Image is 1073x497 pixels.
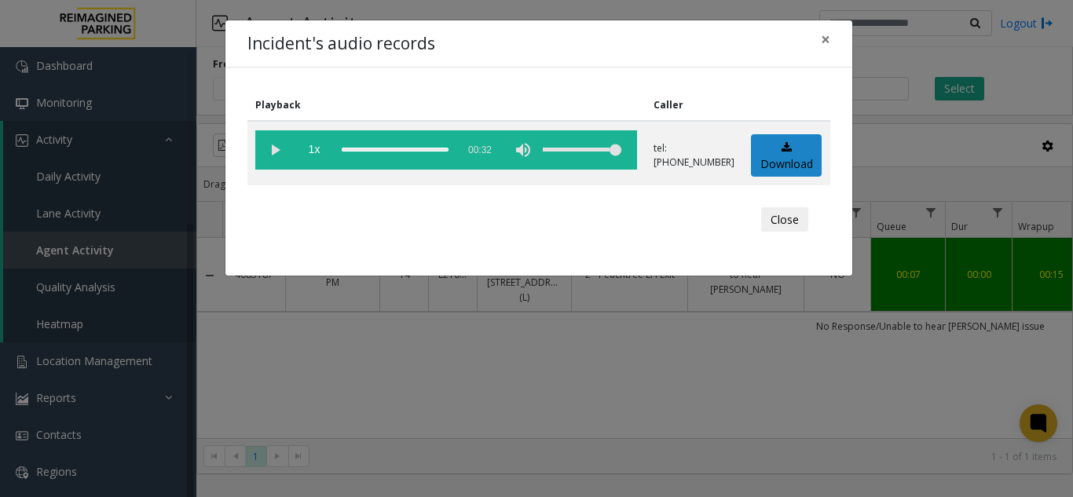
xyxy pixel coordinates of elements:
div: volume level [543,130,621,170]
button: Close [761,207,808,232]
button: Close [810,20,841,59]
th: Playback [247,90,646,121]
p: tel:[PHONE_NUMBER] [654,141,734,170]
th: Caller [646,90,743,121]
div: scrub bar [342,130,449,170]
span: × [821,28,830,50]
a: Download [751,134,822,177]
h4: Incident's audio records [247,31,435,57]
span: playback speed button [295,130,334,170]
